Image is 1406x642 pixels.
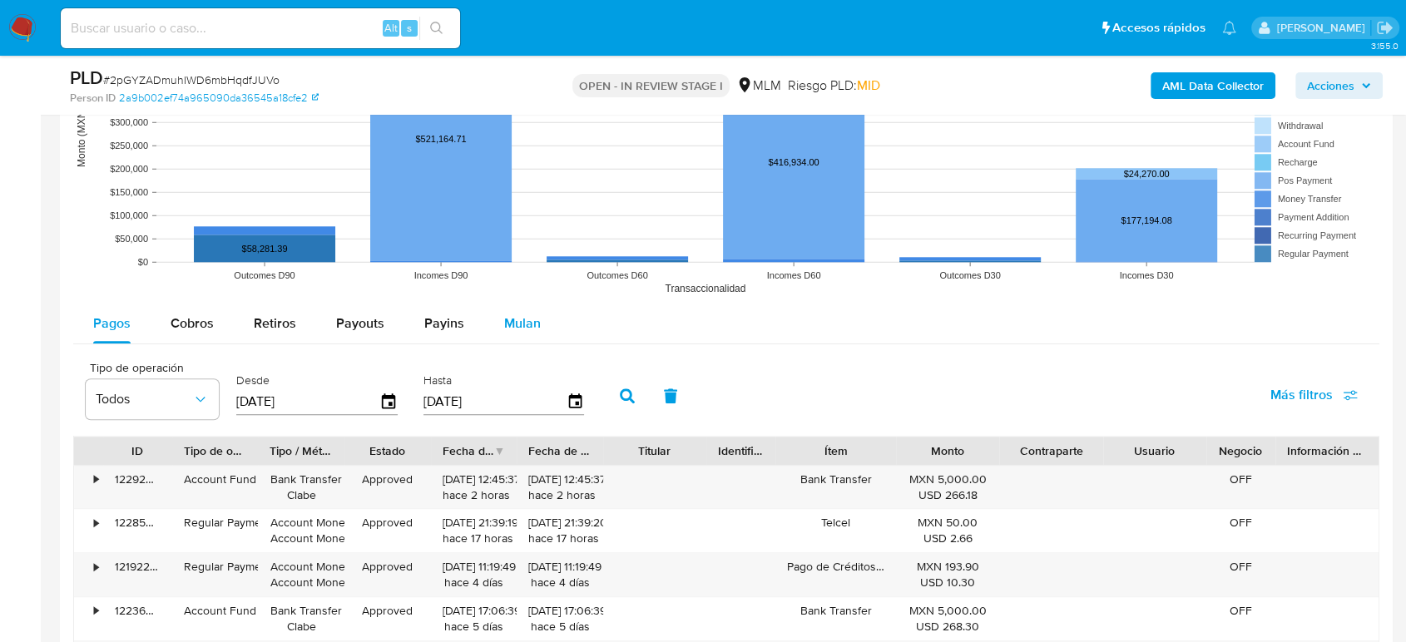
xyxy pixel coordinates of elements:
span: Accesos rápidos [1112,19,1205,37]
span: Alt [384,20,398,36]
a: 2a9b002ef74a965090da36545a18cfe2 [119,91,319,106]
span: s [407,20,412,36]
span: 3.155.0 [1370,39,1398,52]
input: Buscar usuario o caso... [61,17,460,39]
span: # 2pGYZADmuhIWD6mbHqdfJUVo [103,72,280,88]
a: Notificaciones [1222,21,1236,35]
button: AML Data Collector [1151,72,1275,99]
button: Acciones [1295,72,1383,99]
span: MID [857,76,880,95]
a: Salir [1376,19,1394,37]
div: MLM [736,77,781,95]
button: search-icon [419,17,453,40]
p: OPEN - IN REVIEW STAGE I [572,74,730,97]
b: AML Data Collector [1162,72,1264,99]
b: PLD [70,64,103,91]
b: Person ID [70,91,116,106]
span: Riesgo PLD: [788,77,880,95]
span: Acciones [1307,72,1354,99]
p: diego.gardunorosas@mercadolibre.com.mx [1276,20,1370,36]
